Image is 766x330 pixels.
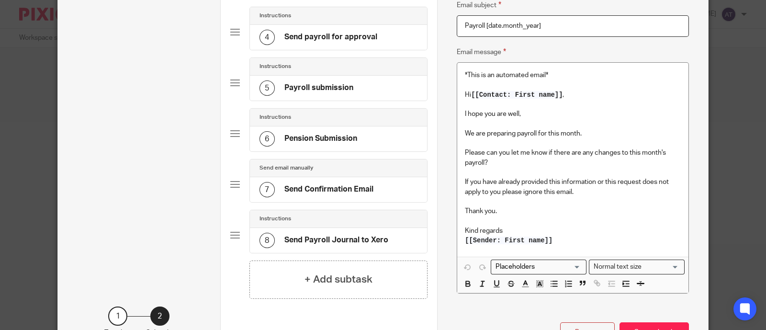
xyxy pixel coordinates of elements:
[284,235,388,245] h4: Send Payroll Journal to Xero
[284,83,353,93] h4: Payroll submission
[284,134,357,144] h4: Pension Submission
[259,164,313,172] h4: Send email manually
[465,206,681,216] p: Thank you.
[492,262,581,272] input: Search for option
[465,148,681,168] p: Please can you let me know if there are any changes to this month's payroll?
[644,262,679,272] input: Search for option
[465,177,681,197] p: If you have already provided this information or this request does not apply to you please ignore...
[284,184,373,194] h4: Send Confirmation Email
[465,90,681,100] p: Hi ,
[491,260,586,274] div: Placeholders
[591,262,643,272] span: Normal text size
[465,109,681,119] p: I hope you are well,
[259,80,275,96] div: 5
[491,260,586,274] div: Search for option
[465,70,681,80] p: *This is an automated email*
[304,272,372,287] h4: + Add subtask
[457,46,506,57] label: Email message
[259,131,275,147] div: 6
[589,260,685,274] div: Text styles
[471,91,563,99] span: [[Contact: First name]]
[259,233,275,248] div: 8
[457,15,689,37] input: Subject
[259,30,275,45] div: 4
[589,260,685,274] div: Search for option
[108,307,127,326] div: 1
[259,182,275,197] div: 7
[150,307,169,326] div: 2
[259,63,291,70] h4: Instructions
[465,237,552,244] span: [[Sender: First name]]
[259,114,291,121] h4: Instructions
[284,32,377,42] h4: Send payroll for approval
[465,226,681,236] p: Kind regards
[259,215,291,223] h4: Instructions
[465,129,681,138] p: We are preparing payroll for this month.
[259,12,291,20] h4: Instructions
